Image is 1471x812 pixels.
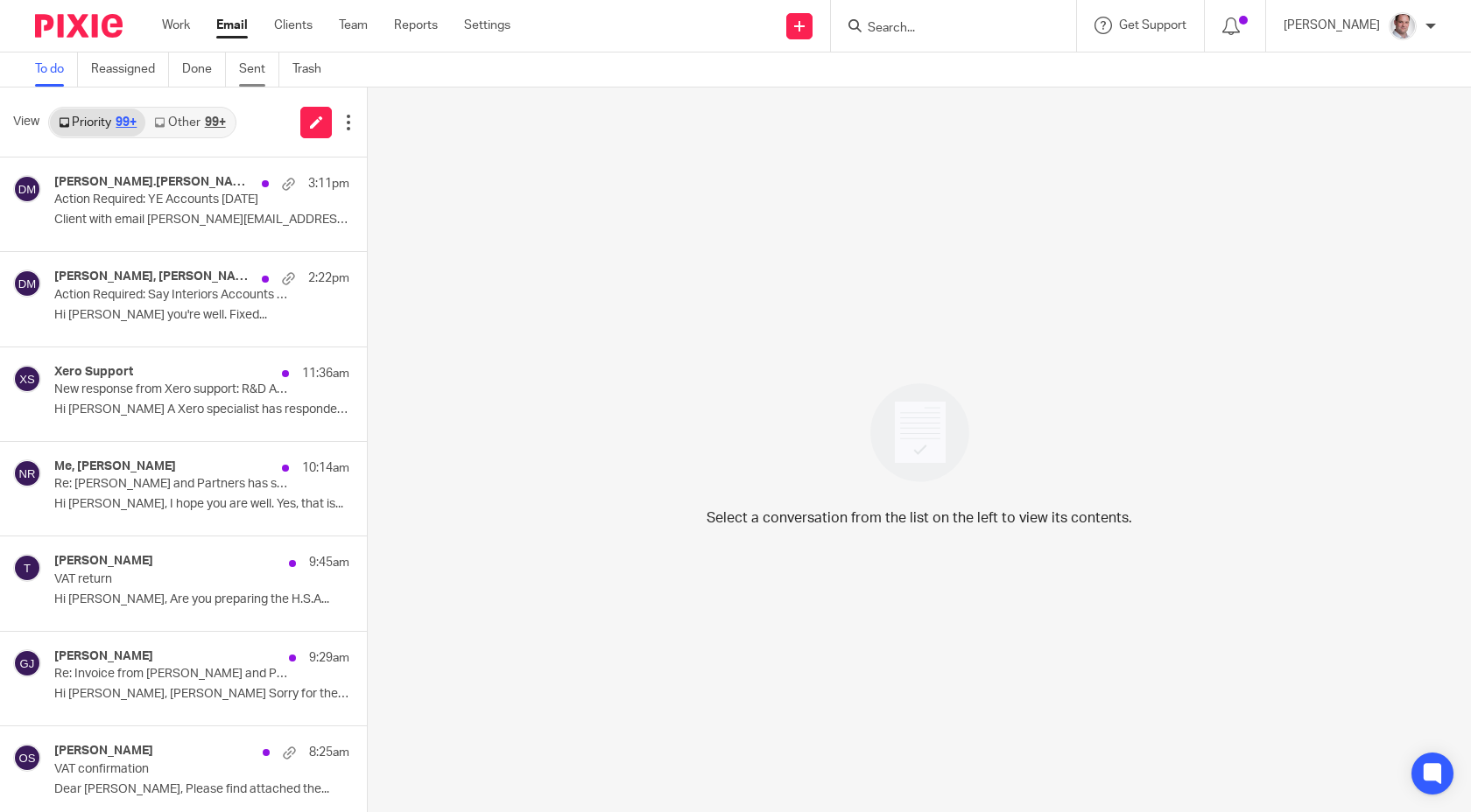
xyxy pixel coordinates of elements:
img: svg%3E [13,269,41,297]
p: Select a conversation from the list on the left to view its contents. [707,507,1132,528]
p: Re: Invoice from [PERSON_NAME] and Partners for [PERSON_NAME] Consulting Ltd (#3058917) #INV-9493 [54,667,291,682]
p: [PERSON_NAME] [1284,17,1380,34]
a: To do [35,52,78,87]
p: 3:11pm [308,175,349,192]
p: Action Required: Say Interiors Accounts [DATE] [54,288,291,303]
a: Trash [292,52,334,87]
span: Get Support [1119,19,1186,31]
a: Work [162,17,190,34]
h4: Xero Support [54,365,133,380]
a: Clients [274,17,313,34]
img: Pixie [35,14,123,38]
div: 99+ [205,116,226,129]
h4: [PERSON_NAME], [PERSON_NAME].yarandi, Me [54,269,253,284]
a: Settings [464,17,510,34]
a: Done [182,52,226,87]
p: Hi [PERSON_NAME] you're well. Fixed... [54,308,349,323]
p: 9:29am [309,649,349,667]
p: Hi [PERSON_NAME], I hope you are well. Yes, that is... [54,497,349,512]
p: New response from Xero support: R&D Amendment creating change equity for comparative [54,382,291,397]
a: Priority99+ [50,108,145,136]
span: View [13,113,39,131]
img: svg%3E [13,744,41,772]
p: Hi [PERSON_NAME], [PERSON_NAME] Sorry for the follow-up... [54,687,349,702]
p: 9:45am [309,554,349,571]
p: Re: [PERSON_NAME] and Partners has sent you a document to sign [54,477,291,492]
input: Search [866,21,1024,37]
a: Email [216,17,248,34]
img: svg%3E [13,459,41,487]
img: svg%3E [13,649,41,677]
p: Client with email [PERSON_NAME][EMAIL_ADDRESS][PERSON_NAME][DOMAIN_NAME]... [54,213,349,227]
p: 2:22pm [308,269,349,287]
a: Other99+ [145,108,234,136]
img: svg%3E [13,365,41,393]
a: Team [339,17,368,34]
p: Hi [PERSON_NAME] A Xero specialist has responded to... [54,402,349,417]
h4: [PERSON_NAME] [54,649,153,664]
img: svg%3E [13,175,41,203]
p: Dear [PERSON_NAME], Please find attached the... [54,782,349,797]
p: VAT return [54,572,291,587]
p: 10:14am [302,459,349,477]
p: Action Required: YE Accounts [DATE] [54,192,291,207]
a: Reassigned [91,52,169,87]
a: Reports [394,17,438,34]
img: image [859,372,981,493]
a: Sent [239,52,279,87]
img: Munro%20Partners-3202.jpg [1389,12,1417,40]
h4: [PERSON_NAME] [54,554,153,569]
p: Hi [PERSON_NAME], Are you preparing the H.S.A... [54,592,349,607]
p: VAT confirmation [54,762,291,777]
h4: [PERSON_NAME] [54,744,153,759]
p: 8:25am [309,744,349,761]
img: svg%3E [13,554,41,582]
h4: [PERSON_NAME].[PERSON_NAME], Me [54,175,253,190]
div: 99+ [116,116,137,129]
h4: Me, [PERSON_NAME] [54,459,176,474]
p: 11:36am [302,365,349,382]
